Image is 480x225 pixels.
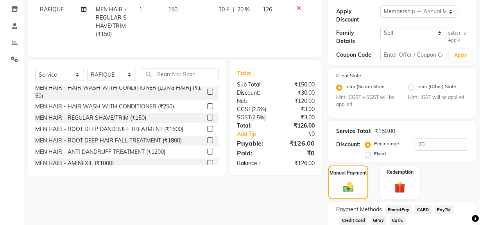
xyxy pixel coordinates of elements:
[339,216,367,225] span: Credit Card
[231,89,276,97] div: Discount:
[336,29,380,45] div: Family Details
[139,6,142,13] span: 1
[276,159,321,167] div: ₹126.00
[40,6,64,13] span: RAFIQUE
[35,125,183,133] div: MEN HAIR - ROOT DEEP DANDRUFF TREATMENT (₹1500)
[231,159,276,167] div: Balance :
[387,169,414,176] label: Redemption
[219,5,229,14] span: 30 F
[417,83,456,92] label: Inter (Other) State
[276,97,321,105] div: ₹120.00
[276,105,321,113] div: ₹3.00
[142,68,219,80] input: Search or Scan
[276,81,321,89] div: ₹150.00
[340,181,357,193] img: _cash.svg
[415,205,432,214] span: CARD
[231,97,276,105] div: Net:
[35,159,114,167] div: MEN HAIR - AMINEXIL (₹1000)
[253,106,265,112] span: 2.5%
[336,7,380,24] div: Apply Discount
[380,49,446,61] input: Enter Offer / Coupon Code
[35,137,182,145] div: MEN HAIR - ROOT DEEP HAIR FALL TREATMENT (₹1800)
[231,122,276,130] div: Total:
[283,130,321,138] div: ₹0
[276,122,321,130] div: ₹126.00
[336,51,380,59] div: Coupon Code
[336,140,360,149] div: Discount:
[237,106,252,113] span: CGST
[391,180,409,194] img: _gift.svg
[276,139,321,148] div: ₹126.00
[374,150,386,157] label: Fixed
[375,127,395,135] div: ₹150.00
[336,205,382,214] span: Payment Methods
[336,127,372,135] div: Service Total:
[237,5,250,14] span: 20 %
[336,94,396,108] small: Hint : CGST + SGST will be applied
[450,49,472,61] button: Apply
[276,89,321,97] div: ₹30.00
[35,84,204,100] div: MEN HAIR - HAIR WASH WITH CONDITIONER [LONG HAIR] (₹150)
[435,205,453,214] span: PayTM
[35,114,146,122] div: MEN HAIR - REGULAR SHAVE/TRIM (₹150)
[168,6,177,13] span: 150
[263,6,272,13] span: 126
[35,148,165,156] div: MEN HAIR - ANTI DANDRUFF TREATMENT (₹1200)
[231,81,276,89] div: Sub Total:
[237,69,255,77] span: Total
[448,30,468,43] div: Select To Apply
[231,139,276,148] div: Payable:
[385,205,412,214] span: BharatPay
[371,216,387,225] span: GPay
[346,83,385,92] label: Intra (Same) State
[35,103,174,111] div: MEN HAIR - HAIR WASH WITH CONDITIONER (₹250)
[330,169,367,176] label: Manual Payment
[336,72,361,79] label: Client State
[96,6,127,38] span: MEN HAIR - REGULAR SHAVE/TRIM (₹150)
[233,5,234,14] span: |
[237,114,251,121] span: SGST
[390,216,406,225] span: Cash.
[231,113,276,122] div: ( )
[408,94,468,101] small: Hint : IGST will be applied
[231,148,276,158] div: Paid:
[231,105,276,113] div: ( )
[374,140,399,147] label: Percentage
[253,114,265,121] span: 2.5%
[231,130,283,138] a: Add Tip
[276,113,321,122] div: ₹3.00
[276,148,321,158] div: ₹0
